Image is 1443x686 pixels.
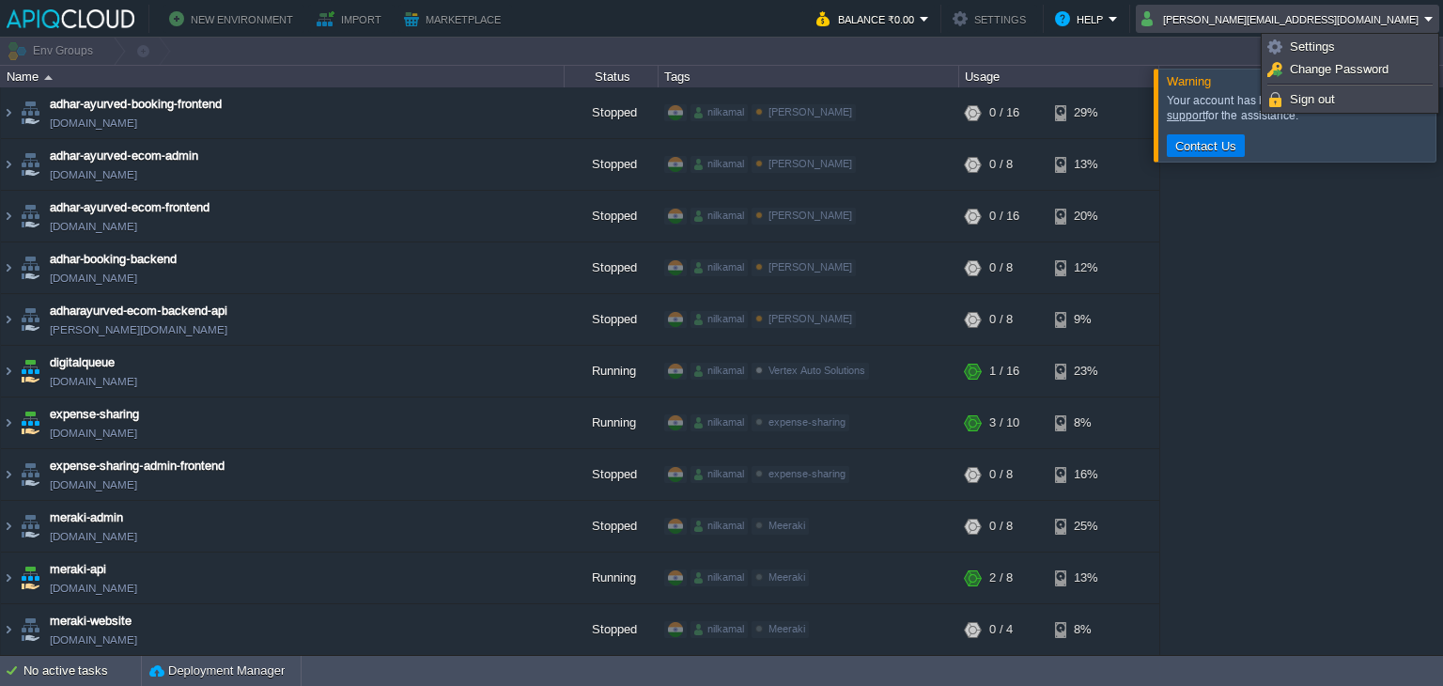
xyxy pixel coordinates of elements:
div: Status [566,66,658,87]
a: [DOMAIN_NAME] [50,424,137,443]
div: 2 / 8 [989,553,1013,603]
span: [PERSON_NAME] [768,158,852,169]
span: Meeraki [768,571,805,583]
div: Stopped [565,87,659,138]
div: 8% [1055,604,1116,655]
img: AMDAwAAAACH5BAEAAAAALAAAAAABAAEAAAICRAEAOw== [17,449,43,500]
a: meraki-website [50,612,132,631]
img: AMDAwAAAACH5BAEAAAAALAAAAAABAAEAAAICRAEAOw== [17,398,43,448]
img: AMDAwAAAACH5BAEAAAAALAAAAAABAAEAAAICRAEAOw== [1,87,16,138]
span: [PERSON_NAME] [768,106,852,117]
a: [DOMAIN_NAME] [50,476,137,494]
a: adhar-booking-backend [50,250,177,269]
button: New Environment [169,8,299,30]
div: Running [565,398,659,448]
img: AMDAwAAAACH5BAEAAAAALAAAAAABAAEAAAICRAEAOw== [1,501,16,552]
img: AMDAwAAAACH5BAEAAAAALAAAAAABAAEAAAICRAEAOw== [17,139,43,190]
a: adharayurved-ecom-backend-api [50,302,227,320]
div: 9% [1055,294,1116,345]
div: No active tasks [23,656,141,686]
div: Running [565,346,659,397]
div: 29% [1055,87,1116,138]
div: 0 / 8 [989,294,1013,345]
a: Change Password [1265,59,1435,80]
a: expense-sharing [50,405,139,424]
div: Tags [659,66,958,87]
a: [DOMAIN_NAME] [50,114,137,133]
a: meraki-api [50,560,106,579]
button: Settings [953,8,1032,30]
img: AMDAwAAAACH5BAEAAAAALAAAAAABAAEAAAICRAEAOw== [1,242,16,293]
div: 1 / 16 [989,346,1019,397]
div: Stopped [565,449,659,500]
div: nilkamal [690,156,748,173]
div: 0 / 8 [989,501,1013,552]
div: nilkamal [690,208,748,225]
div: 0 / 8 [989,242,1013,293]
div: nilkamal [690,414,748,431]
div: Usage [960,66,1158,87]
div: Stopped [565,191,659,242]
button: Marketplace [404,8,506,30]
img: AMDAwAAAACH5BAEAAAAALAAAAAABAAEAAAICRAEAOw== [1,398,16,448]
button: Contact Us [1170,137,1242,154]
div: 0 / 16 [989,87,1019,138]
img: AMDAwAAAACH5BAEAAAAALAAAAAABAAEAAAICRAEAOw== [17,553,43,603]
div: Stopped [565,294,659,345]
span: Settings [1290,39,1335,54]
div: Name [2,66,564,87]
img: AMDAwAAAACH5BAEAAAAALAAAAAABAAEAAAICRAEAOw== [17,346,43,397]
a: [DOMAIN_NAME] [50,527,137,546]
div: nilkamal [690,259,748,276]
div: Running [565,553,659,603]
a: Settings [1265,37,1435,57]
div: 0 / 4 [989,604,1013,655]
div: 13% [1055,139,1116,190]
img: AMDAwAAAACH5BAEAAAAALAAAAAABAAEAAAICRAEAOw== [1,191,16,242]
div: Your account has been destroyed. for the assistance. [1167,93,1431,123]
span: expense-sharing [768,468,846,479]
img: AMDAwAAAACH5BAEAAAAALAAAAAABAAEAAAICRAEAOw== [17,294,43,345]
img: AMDAwAAAACH5BAEAAAAALAAAAAABAAEAAAICRAEAOw== [44,75,53,80]
button: Help [1055,8,1109,30]
a: [DOMAIN_NAME] [50,631,137,649]
div: nilkamal [690,518,748,535]
div: nilkamal [690,621,748,638]
span: adhar-ayurved-booking-frontend [50,95,222,114]
img: AMDAwAAAACH5BAEAAAAALAAAAAABAAEAAAICRAEAOw== [1,449,16,500]
a: adhar-ayurved-ecom-frontend [50,198,209,217]
span: expense-sharing [768,416,846,428]
div: nilkamal [690,104,748,121]
a: expense-sharing-admin-frontend [50,457,225,476]
div: 0 / 8 [989,449,1013,500]
a: [DOMAIN_NAME] [50,217,137,236]
a: [PERSON_NAME][DOMAIN_NAME] [50,320,227,339]
img: AMDAwAAAACH5BAEAAAAALAAAAAABAAEAAAICRAEAOw== [17,501,43,552]
span: digitalqueue [50,353,115,372]
img: AMDAwAAAACH5BAEAAAAALAAAAAABAAEAAAICRAEAOw== [1,139,16,190]
span: [PERSON_NAME] [768,313,852,324]
div: Stopped [565,242,659,293]
img: AMDAwAAAACH5BAEAAAAALAAAAAABAAEAAAICRAEAOw== [1,553,16,603]
img: APIQCloud [7,9,134,28]
div: 0 / 16 [989,191,1019,242]
img: AMDAwAAAACH5BAEAAAAALAAAAAABAAEAAAICRAEAOw== [17,242,43,293]
a: adhar-ayurved-ecom-admin [50,147,198,165]
button: Deployment Manager [149,662,285,680]
div: 25% [1055,501,1116,552]
img: AMDAwAAAACH5BAEAAAAALAAAAAABAAEAAAICRAEAOw== [1,346,16,397]
button: Import [317,8,387,30]
div: nilkamal [690,466,748,483]
div: 16% [1055,449,1116,500]
span: Warning [1167,74,1211,88]
span: [PERSON_NAME] [768,261,852,273]
a: Sign out [1265,89,1435,110]
button: Balance ₹0.00 [816,8,920,30]
img: AMDAwAAAACH5BAEAAAAALAAAAAABAAEAAAICRAEAOw== [1,604,16,655]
